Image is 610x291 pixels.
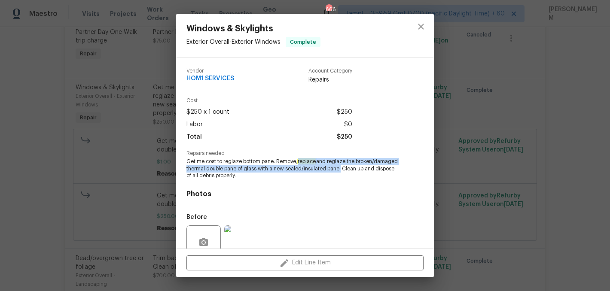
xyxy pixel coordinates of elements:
span: $0 [344,118,352,131]
span: Repairs [308,76,352,84]
span: HOM1 SERVICES [186,76,234,82]
span: Complete [287,38,320,46]
span: Repairs needed [186,151,424,156]
span: $250 [337,131,352,143]
span: Account Category [308,68,352,74]
span: $250 [337,106,352,118]
span: Vendor [186,68,234,74]
span: Labor [186,118,203,131]
span: Cost [186,98,352,103]
em: replace [297,158,316,164]
span: $250 x 1 count [186,106,229,118]
div: 666 [326,5,332,14]
h5: Before [186,214,207,220]
span: Get me cost to reglaze bottom pane. Remove, and reglaze the broken/damaged thermal double pane of... [186,158,400,179]
span: Windows & Skylights [186,24,320,33]
button: close [411,16,431,37]
span: Exterior Overall - Exterior Windows [186,39,281,45]
span: Total [186,131,202,143]
h4: Photos [186,190,424,198]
